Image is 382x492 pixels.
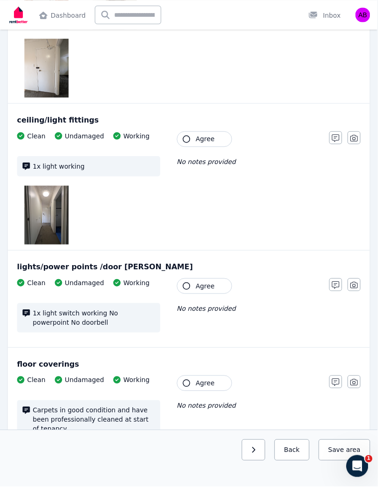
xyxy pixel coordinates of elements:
div: floor coverings [17,363,365,374]
span: Clean [27,281,46,291]
img: 1000011609.jpg [25,39,69,99]
div: lights/power points /door [PERSON_NAME] [17,265,365,276]
span: Working [125,133,151,142]
span: No notes provided [179,308,239,316]
span: Agree [198,285,217,294]
span: area [350,451,365,460]
span: Carpets in good condition and have been professionally cleaned at start of tenancy. [33,410,157,438]
span: Working [125,380,151,389]
span: Agree [198,136,217,145]
span: No notes provided [179,160,239,167]
img: 1000011611.jpg [25,188,69,247]
div: Inbox [312,11,345,20]
span: Clean [27,133,46,142]
span: Working [125,281,151,291]
button: Agree [179,281,235,297]
button: Agree [179,133,235,149]
iframe: Intercom live chat [350,460,373,483]
button: Agree [179,380,235,396]
span: 1x light working [33,164,157,173]
button: Save area [322,444,375,466]
div: ceiling/light fittings [17,116,365,127]
span: 1x light switch working No powerpoint No doorbell [33,312,157,331]
span: Undamaged [66,380,105,389]
span: Undamaged [66,281,105,291]
span: Agree [198,383,217,392]
span: 1 [369,460,377,468]
span: No notes provided [179,407,239,414]
span: Clean [27,380,46,389]
img: RentBetter [7,3,30,27]
img: Amrithnath Sreedevi Babu [360,7,375,22]
button: Back [278,444,313,466]
span: Undamaged [66,133,105,142]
